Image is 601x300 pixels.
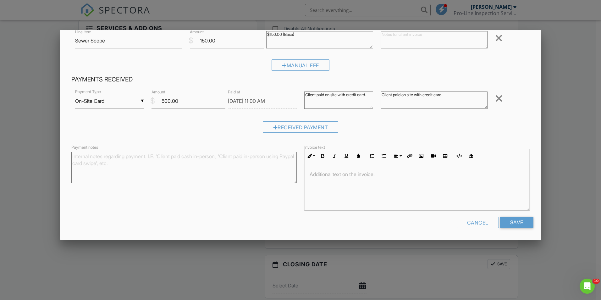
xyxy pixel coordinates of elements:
button: Ordered List [366,150,378,162]
button: Insert Table [439,150,451,162]
button: Insert Image (Ctrl+P) [415,150,427,162]
button: Clear Formatting [465,150,477,162]
a: Manual Fee [272,64,329,70]
label: Payment notes [71,145,98,150]
button: Italic (Ctrl+I) [328,150,340,162]
h4: Payments Received [71,75,530,84]
button: Underline (Ctrl+U) [340,150,352,162]
label: Amount [190,29,204,35]
div: Cancel [457,217,499,228]
div: Manual Fee [272,59,329,71]
span: 10 [593,279,600,284]
div: $ [189,35,193,46]
button: Bold (Ctrl+B) [317,150,328,162]
iframe: Intercom live chat [580,279,595,294]
button: Inline Style [305,150,317,162]
label: Payment Type [75,89,101,95]
div: Received Payment [263,121,339,133]
button: Insert Link (Ctrl+K) [403,150,415,162]
button: Colors [352,150,364,162]
button: Unordered List [378,150,390,162]
textarea: $150.00 (Base) [266,31,373,48]
label: Amount [152,89,165,95]
div: $ [150,96,155,106]
button: Code View [453,150,465,162]
button: Insert Video [427,150,439,162]
a: Received Payment [263,125,339,132]
label: Paid at [228,89,240,95]
button: Align [391,150,403,162]
label: Invoice text [304,145,325,150]
input: Save [500,217,533,228]
label: Line Item [75,29,91,35]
